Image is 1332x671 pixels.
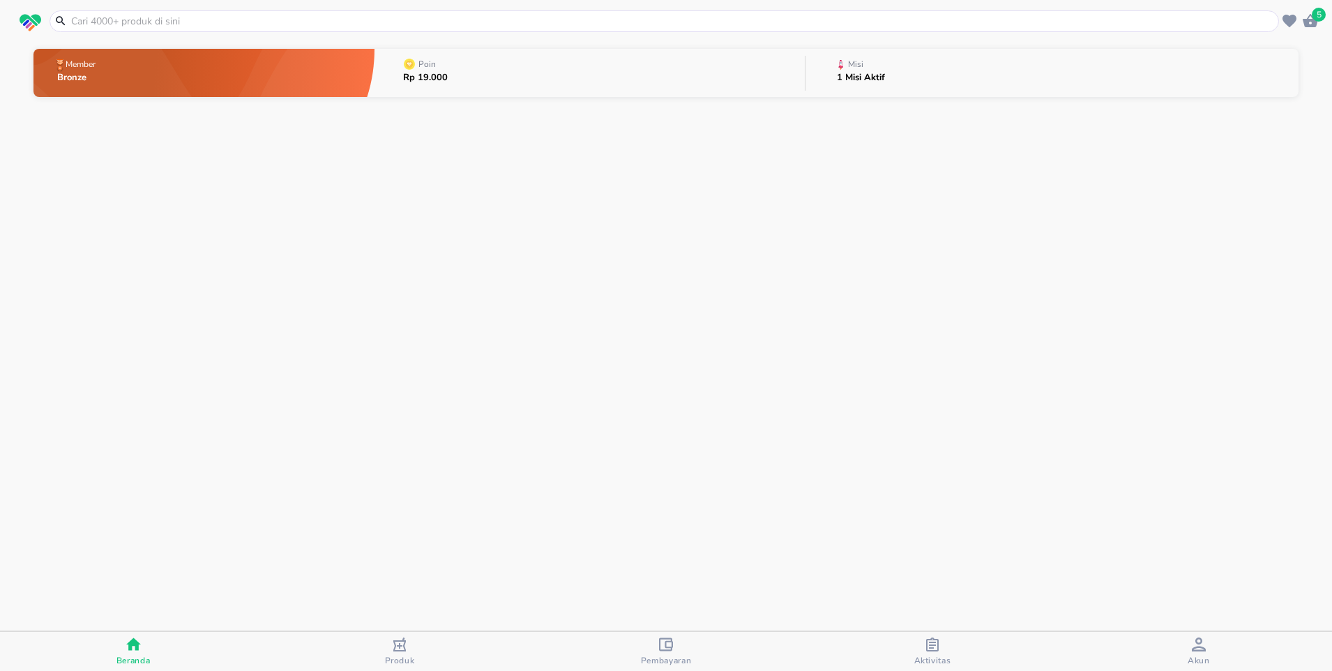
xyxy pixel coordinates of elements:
p: Poin [418,60,436,68]
span: Beranda [116,655,151,666]
p: Misi [848,60,863,68]
button: MemberBronze [33,45,375,100]
button: Misi1 Misi Aktif [805,45,1299,100]
p: Member [66,60,96,68]
button: PoinRp 19.000 [374,45,805,100]
button: Produk [266,632,533,671]
button: Aktivitas [799,632,1066,671]
span: 5 [1312,8,1326,22]
span: Pembayaran [641,655,692,666]
span: Produk [385,655,415,666]
button: Pembayaran [533,632,799,671]
p: 1 Misi Aktif [837,73,885,82]
span: Aktivitas [914,655,951,666]
p: Rp 19.000 [403,73,448,82]
input: Cari 4000+ produk di sini [70,14,1276,29]
button: 5 [1300,10,1321,31]
p: Bronze [57,73,98,82]
img: logo_swiperx_s.bd005f3b.svg [20,14,41,32]
span: Akun [1188,655,1210,666]
button: Akun [1066,632,1332,671]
